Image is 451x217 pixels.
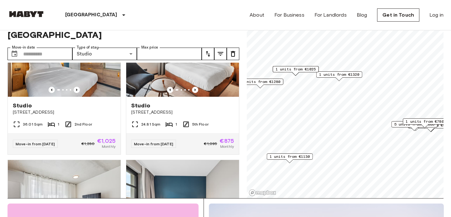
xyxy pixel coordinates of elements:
button: Previous image [74,87,80,93]
div: Studio [72,48,137,60]
span: Move-in from [DATE] [16,142,55,146]
a: For Business [274,11,304,19]
button: Choose date [8,48,21,60]
div: Map marker [391,121,438,131]
span: Studio [13,102,32,109]
span: 2nd Floor [75,121,92,127]
a: Log in [429,11,443,19]
a: About [250,11,264,19]
span: 1 units from €1280 [240,79,281,85]
span: 1 units from €1320 [319,72,360,77]
span: 5 units from €1085 [394,121,435,127]
div: Map marker [316,71,362,81]
p: [GEOGRAPHIC_DATA] [65,11,117,19]
a: Marketing picture of unit DE-01-482-503-01Previous imagePrevious imageStudio[STREET_ADDRESS]24.81... [126,21,239,155]
a: Blog [357,11,367,19]
span: €1,095 [204,141,217,147]
button: tune [227,48,239,60]
span: [STREET_ADDRESS] [131,109,234,116]
div: Map marker [267,153,313,163]
button: tune [202,48,214,60]
label: Type of stay [77,45,99,50]
img: Habyt [8,11,45,17]
span: €875 [220,138,234,144]
span: 1 units from €1130 [270,154,310,159]
span: 5th Floor [192,121,209,127]
span: 1 [58,121,59,127]
a: Get in Touch [377,8,419,22]
span: 24.81 Sqm [141,121,160,127]
canvas: Map [247,11,443,198]
button: Previous image [192,87,198,93]
a: Marketing picture of unit DE-01-483-204-01Previous imagePrevious imageStudio[STREET_ADDRESS]36.01... [8,21,121,155]
span: Monthly [102,144,116,149]
button: tune [214,48,227,60]
span: 1 units from €1025 [276,66,316,72]
a: Mapbox logo [249,189,276,196]
button: Previous image [167,87,173,93]
div: Map marker [273,66,319,76]
span: Monthly [220,144,234,149]
div: Map marker [237,79,283,88]
div: Map marker [403,118,447,128]
span: Move-in from [DATE] [134,142,173,146]
label: Move-in date [12,45,35,50]
label: Max price [141,45,158,50]
button: Previous image [49,87,55,93]
span: €1,280 [81,141,95,147]
span: [STREET_ADDRESS] [13,109,116,116]
span: €1,025 [97,138,116,144]
span: Studio [131,102,150,109]
span: 1 units from €780 [406,119,444,124]
span: 1 [175,121,177,127]
a: For Landlords [314,11,347,19]
span: 36.01 Sqm [23,121,43,127]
